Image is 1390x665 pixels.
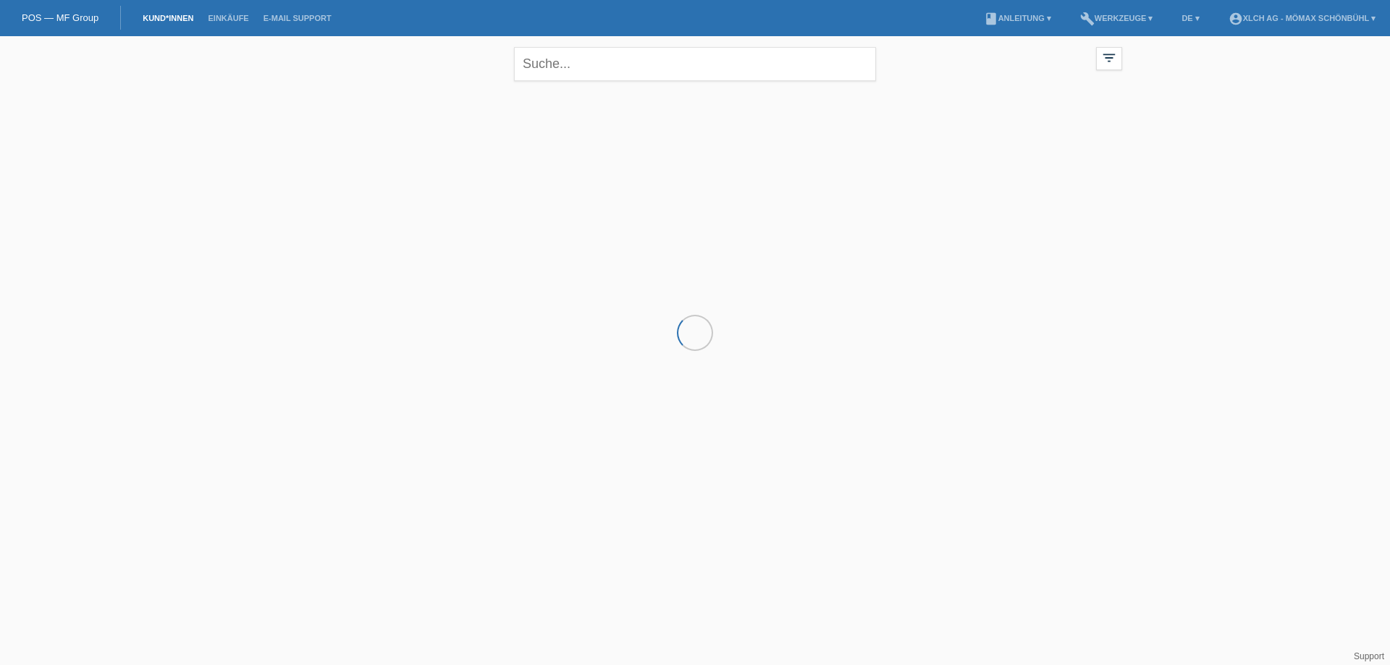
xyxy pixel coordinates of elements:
a: Kund*innen [135,14,201,22]
i: account_circle [1229,12,1243,26]
a: buildWerkzeuge ▾ [1073,14,1161,22]
a: bookAnleitung ▾ [977,14,1058,22]
i: build [1080,12,1095,26]
a: DE ▾ [1174,14,1206,22]
a: Support [1354,651,1384,661]
a: account_circleXLCH AG - Mömax Schönbühl ▾ [1221,14,1383,22]
i: book [984,12,998,26]
i: filter_list [1101,50,1117,66]
a: E-Mail Support [256,14,339,22]
a: POS — MF Group [22,12,98,23]
a: Einkäufe [201,14,256,22]
input: Suche... [514,47,876,81]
